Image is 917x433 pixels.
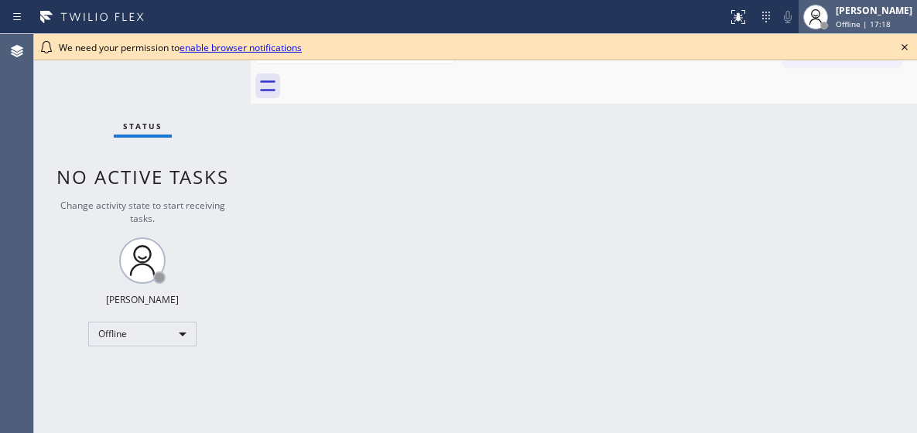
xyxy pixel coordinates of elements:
span: Change activity state to start receiving tasks. [60,199,225,225]
div: [PERSON_NAME] [106,293,179,306]
span: Offline | 17:18 [836,19,891,29]
a: enable browser notifications [180,41,302,54]
span: We need your permission to [59,41,302,54]
div: Offline [88,322,197,346]
span: Status [123,121,163,131]
div: [PERSON_NAME] [836,4,912,17]
span: No active tasks [56,164,229,189]
button: Mute [777,6,799,28]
